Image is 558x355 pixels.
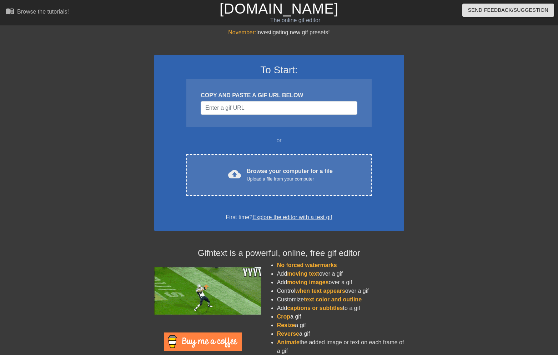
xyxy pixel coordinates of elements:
[164,332,242,351] img: Buy Me A Coffee
[247,167,333,183] div: Browse your computer for a file
[277,262,337,268] span: No forced watermarks
[295,288,345,294] span: when text appears
[462,4,554,17] button: Send Feedback/Suggestion
[252,214,332,220] a: Explore the editor with a test gif
[287,305,343,311] span: captions or subtitles
[17,9,69,15] div: Browse the tutorials!
[201,91,357,100] div: COPY AND PASTE A GIF URL BELOW
[164,213,395,222] div: First time?
[228,168,241,181] span: cloud_upload
[277,322,295,328] span: Resize
[6,7,14,15] span: menu_book
[277,287,404,295] li: Control over a gif
[277,312,404,321] li: a gif
[228,29,256,35] span: November:
[468,6,548,15] span: Send Feedback/Suggestion
[287,271,319,277] span: moving text
[277,321,404,330] li: a gif
[247,176,333,183] div: Upload a file from your computer
[220,1,338,16] a: [DOMAIN_NAME]
[277,304,404,312] li: Add to a gif
[277,330,404,338] li: a gif
[154,248,404,258] h4: Gifntext is a powerful, online, free gif editor
[277,278,404,287] li: Add over a gif
[277,314,290,320] span: Crop
[277,339,300,345] span: Animate
[190,16,401,25] div: The online gif editor
[154,267,261,315] img: football_small.gif
[277,331,299,337] span: Reverse
[164,64,395,76] h3: To Start:
[277,295,404,304] li: Customize
[201,101,357,115] input: Username
[287,279,328,285] span: moving images
[173,136,386,145] div: or
[154,28,404,37] div: Investigating new gif presets!
[6,7,69,18] a: Browse the tutorials!
[304,296,362,302] span: text color and outline
[277,270,404,278] li: Add over a gif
